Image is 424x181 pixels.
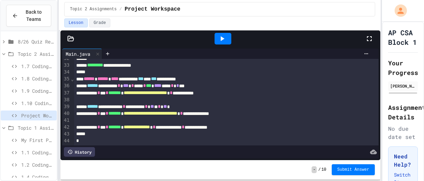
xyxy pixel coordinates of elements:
div: 37 [62,90,71,96]
div: History [64,147,95,157]
div: 43 [62,131,71,138]
span: 1.7 Coding Practice [21,63,54,70]
span: 1.2 Coding Practice [21,161,54,168]
div: Main.java [62,49,102,59]
div: 38 [62,96,71,103]
h2: Your Progress [388,58,418,77]
span: Topic 2 Assignments [70,7,117,12]
button: Back to Teams [6,5,51,27]
span: 10 [322,167,326,172]
span: Topic 2 Assignments [18,50,54,57]
span: - [312,166,317,173]
span: 1.4 Coding Practice [21,173,54,181]
span: 1.1 Coding Practice [21,149,54,156]
button: Grade [89,18,110,27]
button: Lesson [64,18,88,27]
div: 32 [62,55,71,62]
span: Submit Answer [337,167,369,172]
div: 42 [62,124,71,131]
span: My First Program [21,137,54,144]
span: / [318,167,320,172]
button: Submit Answer [332,164,375,175]
h2: Assignment Details [388,103,418,122]
span: Project Workspace [21,112,54,119]
span: Topic 1 Assignments [18,124,54,131]
div: [PERSON_NAME] [390,83,416,89]
span: Fold line [71,76,74,82]
div: 40 [62,110,71,117]
span: 8/26 Quiz Review [18,38,54,45]
div: 44 [62,138,71,144]
span: 1.9 Coding Practice [21,87,54,94]
span: Back to Teams [22,9,45,23]
div: 35 [62,76,71,82]
div: 33 [62,62,71,69]
span: 1.10 Coding Practice [21,100,54,107]
div: 36 [62,82,71,89]
div: 41 [62,117,71,124]
span: 1.8 Coding Practice [21,75,54,82]
h3: Need Help? [394,152,412,169]
div: 39 [62,103,71,110]
div: 34 [62,69,71,76]
div: No due date set [388,125,418,141]
span: / [120,7,122,12]
h1: AP CSA Block 1 [388,28,418,47]
div: My Account [387,3,409,18]
div: Main.java [62,50,94,57]
span: Project Workspace [125,5,180,13]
